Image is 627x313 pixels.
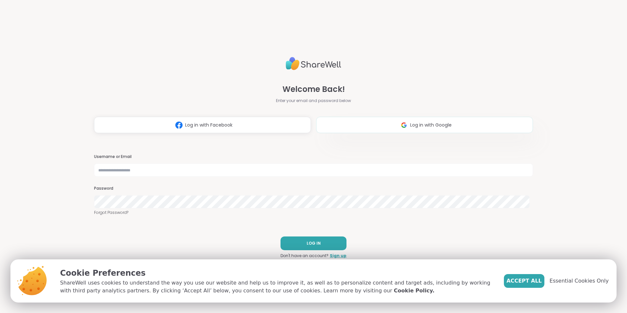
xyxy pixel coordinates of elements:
span: Log in with Google [410,122,452,129]
p: Cookie Preferences [60,267,493,279]
span: Don't have an account? [281,253,329,259]
h3: Username or Email [94,154,533,160]
button: Log in with Facebook [94,117,311,133]
span: Enter your email and password below [276,98,351,104]
img: ShareWell Logomark [173,119,185,131]
button: Log in with Google [316,117,533,133]
a: Sign up [330,253,346,259]
span: Essential Cookies Only [550,277,609,285]
span: Log in with Facebook [185,122,233,129]
span: LOG IN [307,240,321,246]
img: ShareWell Logomark [398,119,410,131]
a: Forgot Password? [94,210,533,216]
a: Cookie Policy. [394,287,434,295]
button: Accept All [504,274,544,288]
h3: Password [94,186,533,191]
img: ShareWell Logo [286,54,341,73]
p: ShareWell uses cookies to understand the way you use our website and help us to improve it, as we... [60,279,493,295]
span: Welcome Back! [282,83,345,95]
span: Accept All [506,277,542,285]
button: LOG IN [281,236,346,250]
